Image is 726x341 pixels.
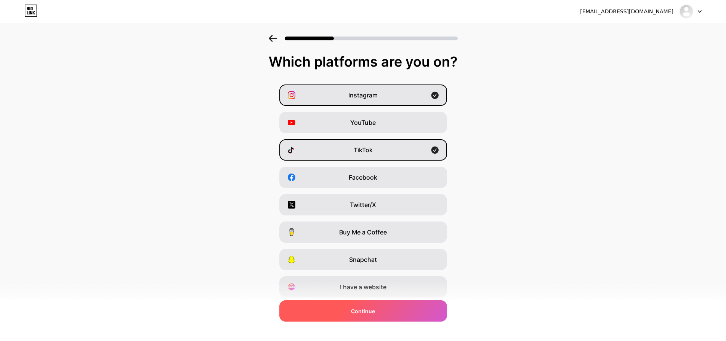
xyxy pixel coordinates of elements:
[339,228,387,237] span: Buy Me a Coffee
[350,200,376,209] span: Twitter/X
[580,8,673,16] div: [EMAIL_ADDRESS][DOMAIN_NAME]
[354,145,373,155] span: TikTok
[349,255,377,264] span: Snapchat
[348,91,378,100] span: Instagram
[349,173,377,182] span: Facebook
[350,118,376,127] span: YouTube
[679,4,694,19] img: eclatbeauty
[8,54,718,69] div: Which platforms are you on?
[340,282,386,292] span: I have a website
[351,307,375,315] span: Continue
